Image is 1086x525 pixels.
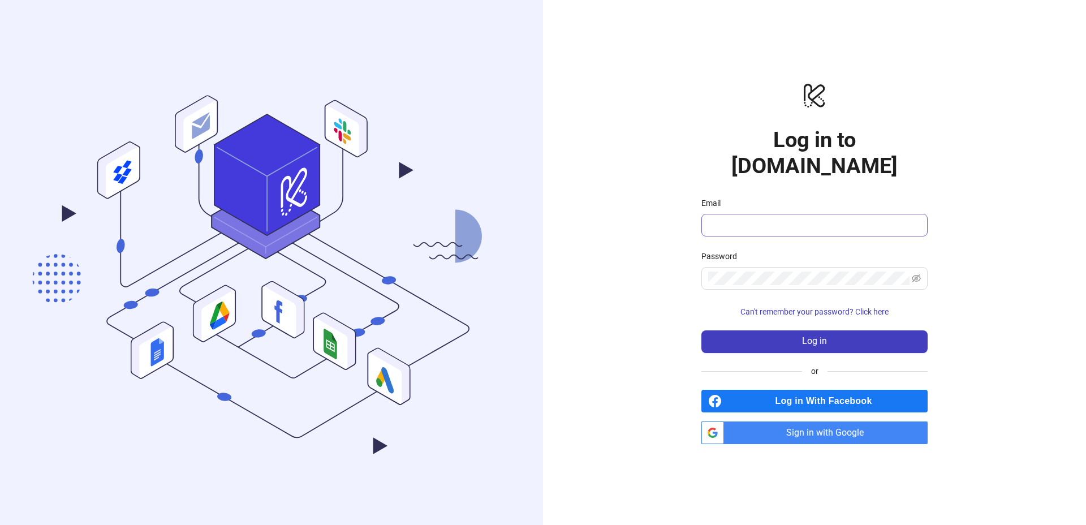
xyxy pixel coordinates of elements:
[740,307,889,316] span: Can't remember your password? Click here
[708,272,910,285] input: Password
[701,307,928,316] a: Can't remember your password? Click here
[701,197,728,209] label: Email
[729,421,928,444] span: Sign in with Google
[726,390,928,412] span: Log in With Facebook
[701,421,928,444] a: Sign in with Google
[701,390,928,412] a: Log in With Facebook
[701,303,928,321] button: Can't remember your password? Click here
[802,336,827,346] span: Log in
[802,365,828,377] span: or
[912,274,921,283] span: eye-invisible
[708,218,919,232] input: Email
[701,250,744,262] label: Password
[701,330,928,353] button: Log in
[701,127,928,179] h1: Log in to [DOMAIN_NAME]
